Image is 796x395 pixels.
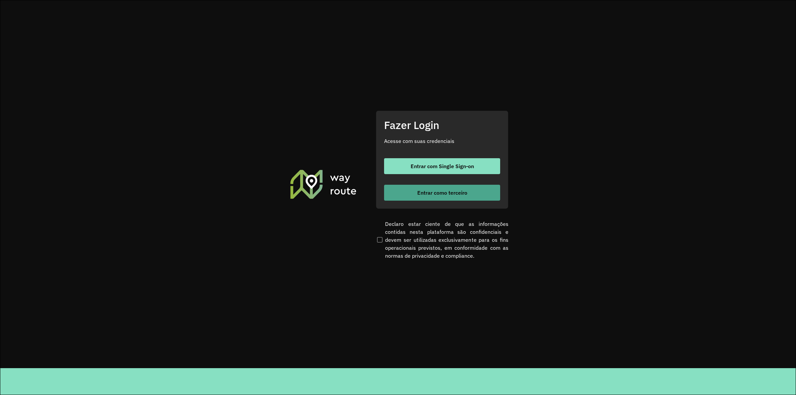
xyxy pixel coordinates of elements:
button: button [384,185,500,201]
span: Entrar com Single Sign-on [411,164,474,169]
button: button [384,158,500,174]
img: Roteirizador AmbevTech [289,169,358,199]
span: Entrar como terceiro [417,190,467,195]
label: Declaro estar ciente de que as informações contidas nesta plataforma são confidenciais e devem se... [376,220,508,260]
p: Acesse com suas credenciais [384,137,500,145]
h2: Fazer Login [384,119,500,131]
